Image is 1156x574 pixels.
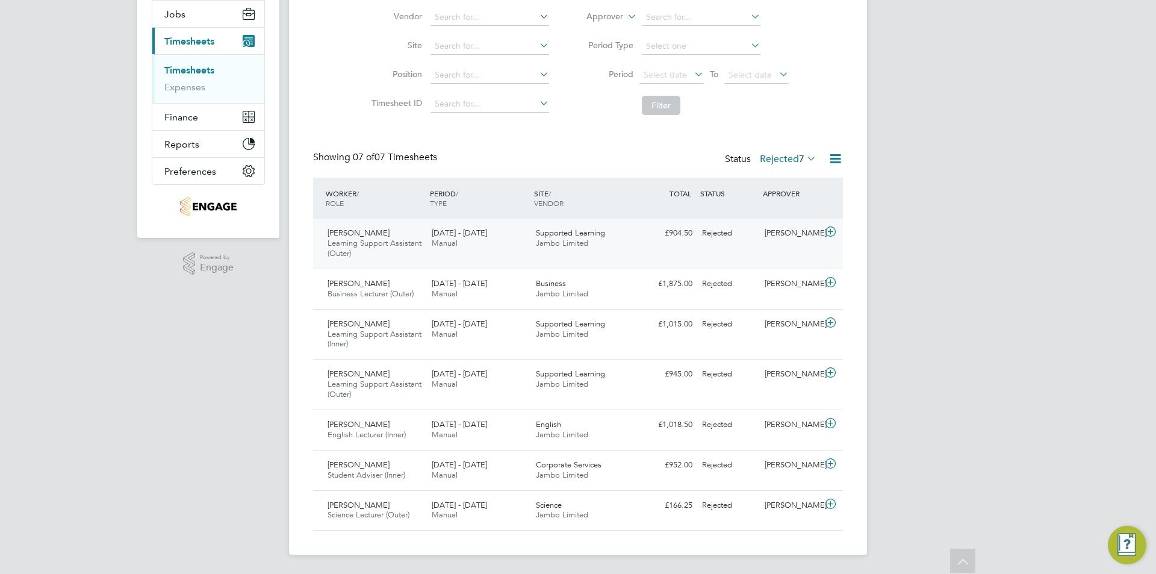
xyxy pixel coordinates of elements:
[536,470,588,480] span: Jambo Limited
[164,139,199,150] span: Reports
[432,510,458,520] span: Manual
[644,69,687,80] span: Select date
[697,223,760,243] div: Rejected
[760,364,822,384] div: [PERSON_NAME]
[200,263,234,273] span: Engage
[536,419,561,429] span: English
[432,278,487,289] span: [DATE] - [DATE]
[328,419,390,429] span: [PERSON_NAME]
[635,415,697,435] div: £1,018.50
[536,369,605,379] span: Supported Learning
[368,69,422,80] label: Position
[536,319,605,329] span: Supported Learning
[697,274,760,294] div: Rejected
[432,319,487,329] span: [DATE] - [DATE]
[569,11,623,23] label: Approver
[536,278,566,289] span: Business
[356,189,359,198] span: /
[706,66,722,82] span: To
[164,111,198,123] span: Finance
[760,153,816,165] label: Rejected
[536,500,562,510] span: Science
[326,198,344,208] span: ROLE
[432,419,487,429] span: [DATE] - [DATE]
[531,182,635,214] div: SITE
[635,274,697,294] div: £1,875.00
[328,319,390,329] span: [PERSON_NAME]
[536,429,588,440] span: Jambo Limited
[353,151,374,163] span: 07 of
[432,289,458,299] span: Manual
[697,455,760,475] div: Rejected
[152,28,264,54] button: Timesheets
[313,151,440,164] div: Showing
[432,460,487,470] span: [DATE] - [DATE]
[536,460,601,470] span: Corporate Services
[164,64,214,76] a: Timesheets
[729,69,772,80] span: Select date
[164,36,214,47] span: Timesheets
[536,289,588,299] span: Jambo Limited
[432,500,487,510] span: [DATE] - [DATE]
[799,153,804,165] span: 7
[328,369,390,379] span: [PERSON_NAME]
[635,496,697,516] div: £166.25
[635,455,697,475] div: £952.00
[328,379,421,399] span: Learning Support Assistant (Outer)
[534,198,564,208] span: VENDOR
[328,510,409,520] span: Science Lecturer (Outer)
[536,510,588,520] span: Jambo Limited
[670,189,691,198] span: TOTAL
[760,496,822,516] div: [PERSON_NAME]
[183,252,234,275] a: Powered byEngage
[635,223,697,243] div: £904.50
[328,470,405,480] span: Student Adviser (Inner)
[579,40,633,51] label: Period Type
[430,9,549,26] input: Search for...
[760,182,822,204] div: APPROVER
[328,278,390,289] span: [PERSON_NAME]
[697,182,760,204] div: STATUS
[456,189,458,198] span: /
[152,1,264,27] button: Jobs
[152,158,264,184] button: Preferences
[432,329,458,339] span: Manual
[430,198,447,208] span: TYPE
[697,496,760,516] div: Rejected
[536,228,605,238] span: Supported Learning
[432,369,487,379] span: [DATE] - [DATE]
[697,364,760,384] div: Rejected
[152,131,264,157] button: Reports
[725,151,819,168] div: Status
[180,197,236,216] img: jambo-logo-retina.png
[536,329,588,339] span: Jambo Limited
[368,40,422,51] label: Site
[432,228,487,238] span: [DATE] - [DATE]
[579,69,633,80] label: Period
[432,429,458,440] span: Manual
[152,104,264,130] button: Finance
[328,460,390,470] span: [PERSON_NAME]
[368,98,422,108] label: Timesheet ID
[642,9,760,26] input: Search for...
[548,189,551,198] span: /
[760,455,822,475] div: [PERSON_NAME]
[328,329,421,349] span: Learning Support Assistant (Inner)
[642,96,680,115] button: Filter
[635,364,697,384] div: £945.00
[353,151,437,163] span: 07 Timesheets
[328,289,414,299] span: Business Lecturer (Outer)
[430,67,549,84] input: Search for...
[430,38,549,55] input: Search for...
[164,166,216,177] span: Preferences
[432,470,458,480] span: Manual
[430,96,549,113] input: Search for...
[697,415,760,435] div: Rejected
[164,81,205,93] a: Expenses
[697,314,760,334] div: Rejected
[323,182,427,214] div: WORKER
[635,314,697,334] div: £1,015.00
[164,8,185,20] span: Jobs
[760,274,822,294] div: [PERSON_NAME]
[760,223,822,243] div: [PERSON_NAME]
